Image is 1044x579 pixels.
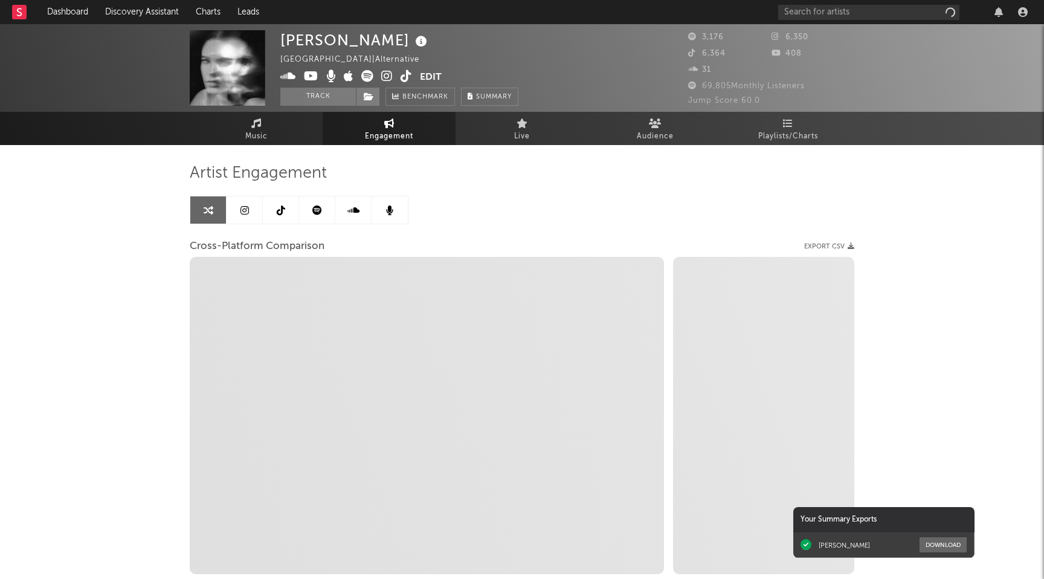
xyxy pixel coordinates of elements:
[402,90,448,105] span: Benchmark
[721,112,854,145] a: Playlists/Charts
[280,88,356,106] button: Track
[688,66,711,74] span: 31
[190,166,327,181] span: Artist Engagement
[461,88,518,106] button: Summary
[637,129,674,144] span: Audience
[456,112,588,145] a: Live
[588,112,721,145] a: Audience
[385,88,455,106] a: Benchmark
[365,129,413,144] span: Engagement
[758,129,818,144] span: Playlists/Charts
[514,129,530,144] span: Live
[190,112,323,145] a: Music
[819,541,870,549] div: [PERSON_NAME]
[476,94,512,100] span: Summary
[420,70,442,85] button: Edit
[688,50,726,57] span: 6,364
[280,53,447,67] div: [GEOGRAPHIC_DATA] | Alternative
[245,129,268,144] span: Music
[688,33,724,41] span: 3,176
[688,97,760,105] span: Jump Score: 60.0
[793,507,975,532] div: Your Summary Exports
[323,112,456,145] a: Engagement
[778,5,959,20] input: Search for artists
[190,239,324,254] span: Cross-Platform Comparison
[688,82,805,90] span: 69,805 Monthly Listeners
[772,33,808,41] span: 6,350
[772,50,802,57] span: 408
[920,537,967,552] button: Download
[804,243,854,250] button: Export CSV
[280,30,430,50] div: [PERSON_NAME]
